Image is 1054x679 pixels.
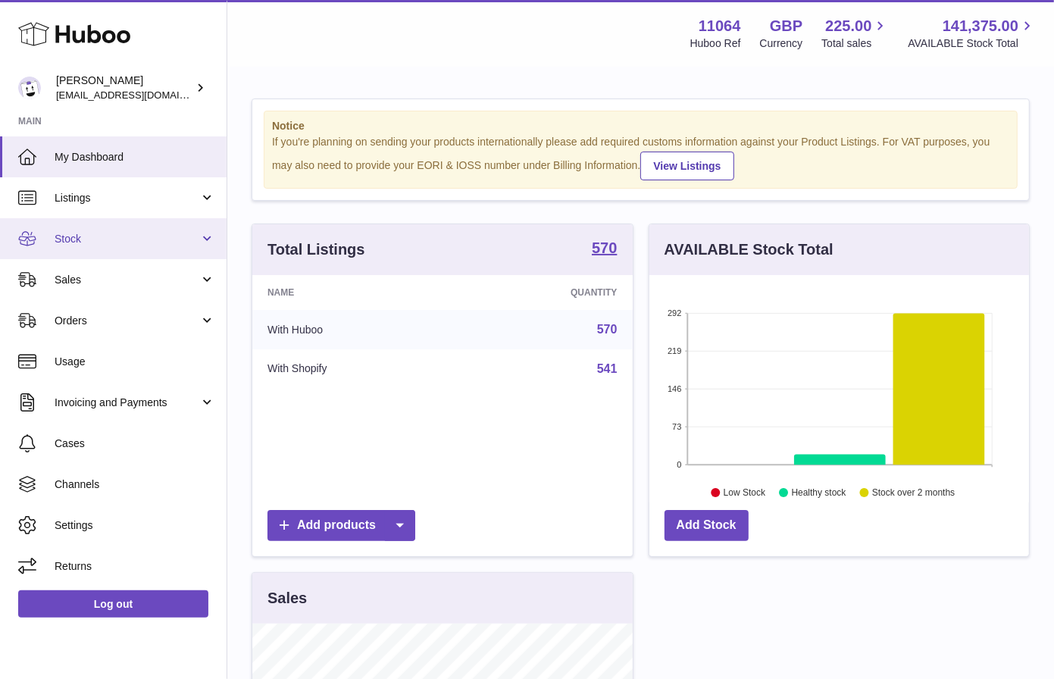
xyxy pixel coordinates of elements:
[821,36,889,51] span: Total sales
[457,275,632,310] th: Quantity
[872,487,955,498] text: Stock over 2 months
[55,518,215,533] span: Settings
[55,436,215,451] span: Cases
[665,510,749,541] a: Add Stock
[597,362,618,375] a: 541
[55,314,199,328] span: Orders
[668,346,681,355] text: 219
[770,16,802,36] strong: GBP
[640,152,733,180] a: View Listings
[272,135,1009,180] div: If you're planning on sending your products internationally please add required customs informati...
[55,396,199,410] span: Invoicing and Payments
[252,349,457,389] td: With Shopify
[597,323,618,336] a: 570
[252,275,457,310] th: Name
[267,510,415,541] a: Add products
[18,590,208,618] a: Log out
[668,384,681,393] text: 146
[690,36,741,51] div: Huboo Ref
[592,240,617,255] strong: 570
[56,89,223,101] span: [EMAIL_ADDRESS][DOMAIN_NAME]
[821,16,889,51] a: 225.00 Total sales
[55,355,215,369] span: Usage
[55,191,199,205] span: Listings
[665,239,834,260] h3: AVAILABLE Stock Total
[55,477,215,492] span: Channels
[760,36,803,51] div: Currency
[825,16,871,36] span: 225.00
[943,16,1018,36] span: 141,375.00
[672,422,681,431] text: 73
[677,460,681,469] text: 0
[908,16,1036,51] a: 141,375.00 AVAILABLE Stock Total
[791,487,846,498] text: Healthy stock
[55,150,215,164] span: My Dashboard
[18,77,41,99] img: imichellrs@gmail.com
[908,36,1036,51] span: AVAILABLE Stock Total
[55,559,215,574] span: Returns
[668,308,681,318] text: 292
[272,119,1009,133] strong: Notice
[592,240,617,258] a: 570
[55,232,199,246] span: Stock
[723,487,765,498] text: Low Stock
[55,273,199,287] span: Sales
[267,588,307,609] h3: Sales
[699,16,741,36] strong: 11064
[252,310,457,349] td: With Huboo
[56,74,192,102] div: [PERSON_NAME]
[267,239,365,260] h3: Total Listings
